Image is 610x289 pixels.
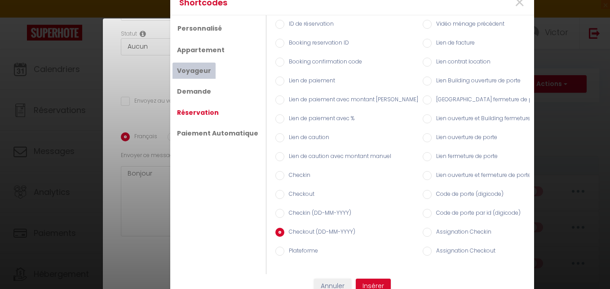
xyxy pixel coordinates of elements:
label: Checkin (DD-MM-YYYY) [284,209,351,219]
label: Checkout [284,190,314,200]
label: Code de porte (digicode) [432,190,504,200]
label: Lien contrat location [432,58,491,68]
label: Lien de paiement [284,77,335,86]
label: Checkout (DD-MM-YYYY) [284,228,355,238]
label: ID de réservation [284,20,334,30]
label: Plateforme [284,247,318,257]
label: Assignation Checkout [432,247,495,257]
label: Lien de paiement avec % [284,114,354,124]
label: Checkin [284,171,310,181]
label: Lien de caution avec montant manuel [284,152,391,162]
label: Lien fermeture de porte [432,152,498,162]
a: Paiement Automatique [172,125,263,141]
label: Lien de caution [284,133,329,143]
a: Réservation [172,104,223,121]
label: Lien de paiement avec montant [PERSON_NAME] [284,95,418,105]
label: Lien ouverture et fermeture de porte [432,171,531,181]
a: Appartement [172,42,229,58]
label: [GEOGRAPHIC_DATA] fermeture de porte [432,95,543,105]
label: Assignation Checkin [432,228,491,238]
label: Lien Building ouverture de porte [432,77,521,86]
label: Booking reservation ID [284,39,349,49]
label: Booking confirmation code [284,58,362,68]
a: Personnalisé [172,20,227,37]
label: Lien ouverture et Building fermeture de porte [432,114,554,124]
a: Demande [172,83,216,99]
a: Voyageur [172,63,216,79]
label: Code de porte par id (digicode) [432,209,521,219]
label: Lien de facture [432,39,475,49]
label: Vidéo ménage précédent [432,20,504,30]
label: Lien ouverture de porte [432,133,497,143]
